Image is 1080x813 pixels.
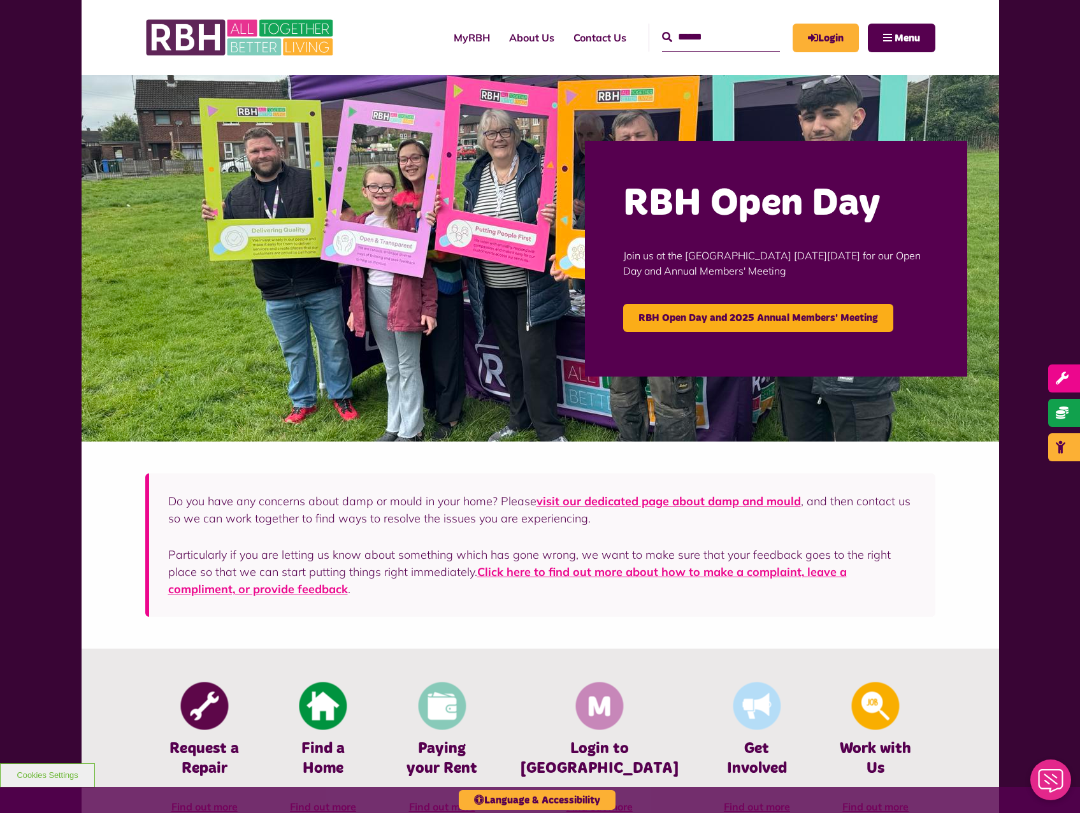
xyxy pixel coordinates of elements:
h4: Request a Repair [164,739,245,779]
a: About Us [500,20,564,55]
button: Navigation [868,24,935,52]
img: RBH [145,13,336,62]
img: Get Involved [733,682,781,730]
h4: Find a Home [283,739,363,779]
a: MyRBH [793,24,859,52]
a: Click here to find out more about how to make a complaint, leave a compliment, or provide feedback [168,565,847,596]
h4: Login to [GEOGRAPHIC_DATA] [521,739,679,779]
a: visit our dedicated page about damp and mould [536,494,801,508]
img: Find A Home [299,682,347,730]
input: Search [662,24,780,51]
img: Pay Rent [418,682,466,730]
a: RBH Open Day and 2025 Annual Members' Meeting [623,304,893,332]
h4: Work with Us [835,739,916,779]
p: Do you have any concerns about damp or mould in your home? Please , and then contact us so we can... [168,493,916,527]
img: Report Repair [180,682,228,730]
a: Contact Us [564,20,636,55]
h4: Get Involved [717,739,797,779]
img: Image (22) [82,75,999,442]
h4: Paying your Rent [401,739,482,779]
button: Language & Accessibility [459,790,616,810]
iframe: Netcall Web Assistant for live chat [1023,756,1080,813]
span: Menu [895,33,920,43]
p: Join us at the [GEOGRAPHIC_DATA] [DATE][DATE] for our Open Day and Annual Members' Meeting [623,229,929,298]
h2: RBH Open Day [623,179,929,229]
a: MyRBH [444,20,500,55]
p: Particularly if you are letting us know about something which has gone wrong, we want to make sur... [168,546,916,598]
img: Membership And Mutuality [575,682,623,730]
img: Looking For A Job [852,682,900,730]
